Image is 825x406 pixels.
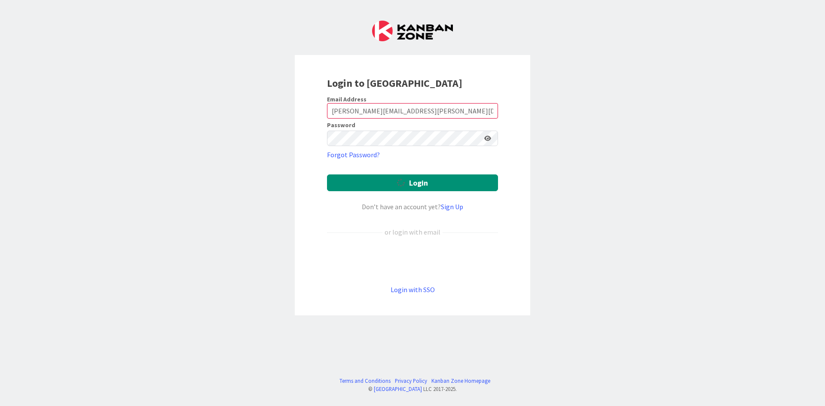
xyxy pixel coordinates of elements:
button: Login [327,174,498,191]
a: Privacy Policy [395,377,427,385]
iframe: Sign in with Google Button [323,251,502,270]
div: or login with email [382,227,443,237]
label: Password [327,122,355,128]
div: Don’t have an account yet? [327,201,498,212]
a: Kanban Zone Homepage [431,377,490,385]
a: [GEOGRAPHIC_DATA] [374,385,422,392]
img: Kanban Zone [372,21,453,41]
label: Email Address [327,95,367,103]
a: Terms and Conditions [339,377,391,385]
a: Sign Up [441,202,463,211]
div: © LLC 2017- 2025 . [335,385,490,393]
a: Login with SSO [391,285,435,294]
a: Forgot Password? [327,150,380,160]
b: Login to [GEOGRAPHIC_DATA] [327,76,462,90]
